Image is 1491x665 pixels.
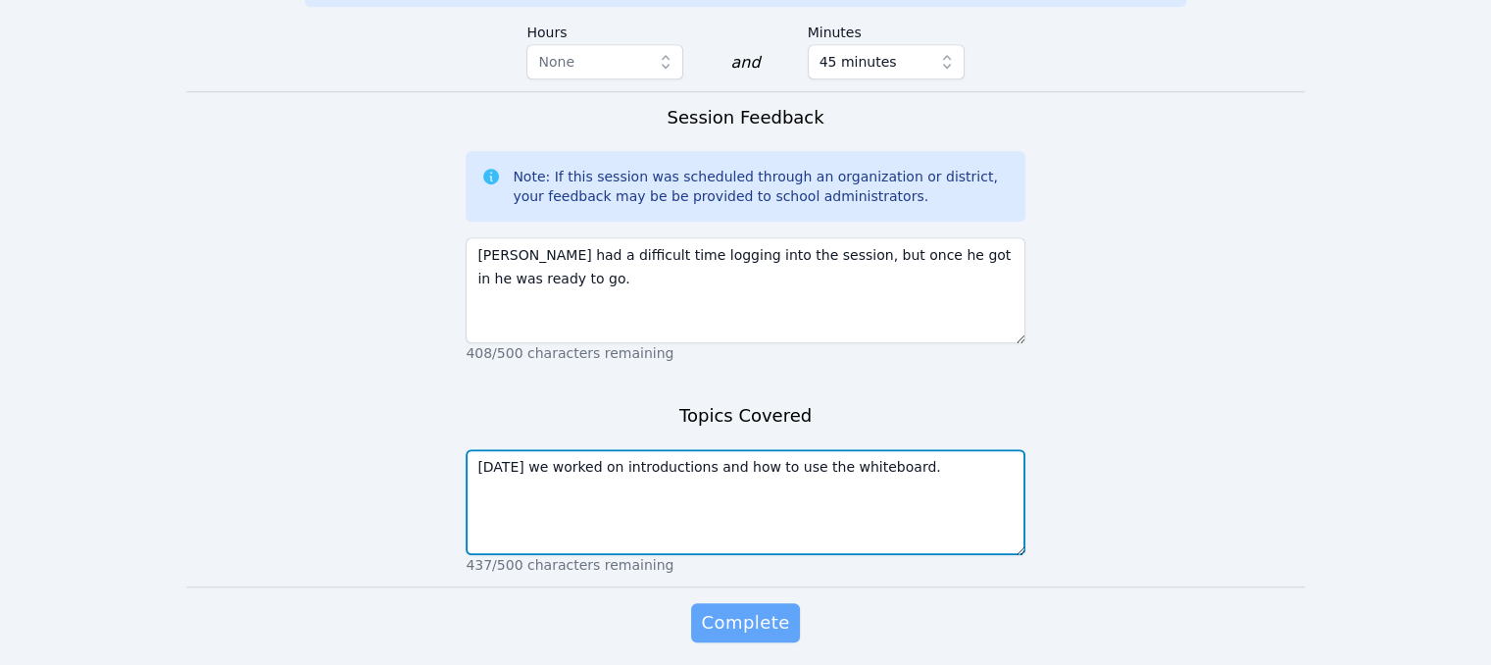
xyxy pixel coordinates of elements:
[820,50,897,74] span: 45 minutes
[526,44,683,79] button: None
[701,609,789,637] span: Complete
[538,54,574,70] span: None
[513,167,1009,206] div: Note: If this session was scheduled through an organization or district, your feedback may be be ...
[808,44,965,79] button: 45 minutes
[691,603,799,642] button: Complete
[679,402,812,430] h3: Topics Covered
[526,15,683,44] label: Hours
[667,104,823,131] h3: Session Feedback
[808,15,965,44] label: Minutes
[466,237,1024,343] textarea: [PERSON_NAME] had a difficult time logging into the session, but once he got in he was ready to go.
[466,343,1024,363] p: 408/500 characters remaining
[730,51,760,75] div: and
[466,449,1024,555] textarea: [DATE] we worked on introductions and how to use the whiteboard.
[466,555,1024,575] p: 437/500 characters remaining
